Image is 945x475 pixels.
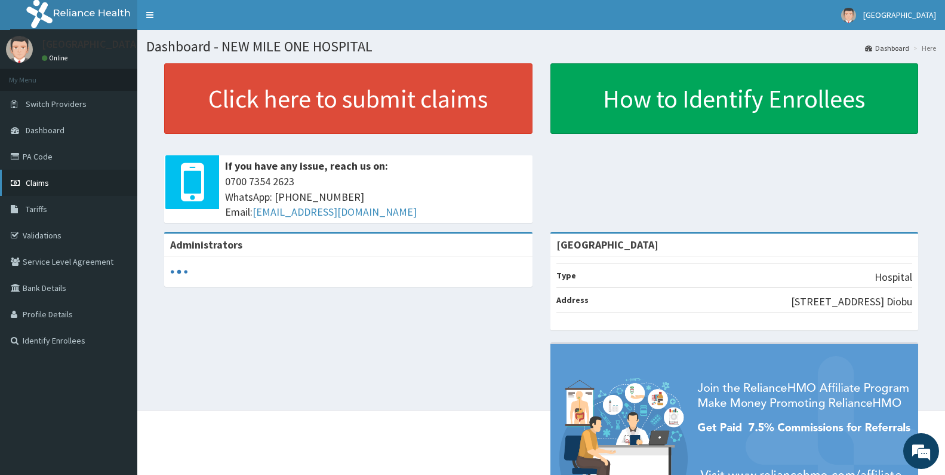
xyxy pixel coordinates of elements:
[225,159,388,173] b: If you have any issue, reach us on:
[164,63,532,134] a: Click here to submit claims
[170,263,188,281] svg: audio-loading
[6,36,33,63] img: User Image
[26,177,49,188] span: Claims
[875,269,912,285] p: Hospital
[26,125,64,136] span: Dashboard
[556,295,589,305] b: Address
[556,238,658,252] strong: [GEOGRAPHIC_DATA]
[910,43,936,53] li: Here
[863,10,936,20] span: [GEOGRAPHIC_DATA]
[42,39,140,50] p: [GEOGRAPHIC_DATA]
[841,8,856,23] img: User Image
[146,39,936,54] h1: Dashboard - NEW MILE ONE HOSPITAL
[26,99,87,109] span: Switch Providers
[791,294,912,309] p: [STREET_ADDRESS] Diobu
[26,204,47,214] span: Tariffs
[865,43,909,53] a: Dashboard
[556,270,576,281] b: Type
[550,63,919,134] a: How to Identify Enrollees
[253,205,417,219] a: [EMAIL_ADDRESS][DOMAIN_NAME]
[170,238,242,252] b: Administrators
[225,174,527,220] span: 0700 7354 2623 WhatsApp: [PHONE_NUMBER] Email:
[42,54,70,62] a: Online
